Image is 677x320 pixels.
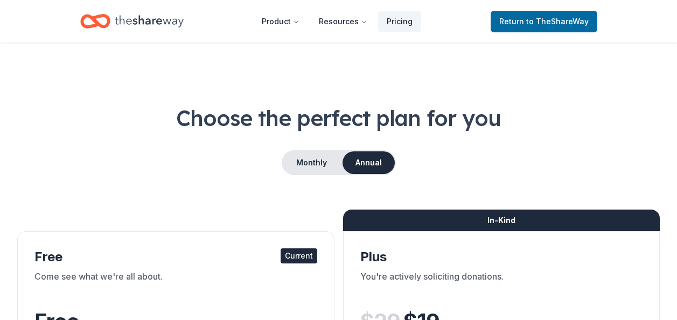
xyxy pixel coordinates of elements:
[343,151,395,174] button: Annual
[17,103,660,133] h1: Choose the perfect plan for you
[34,248,317,266] div: Free
[491,11,597,32] a: Returnto TheShareWay
[526,17,589,26] span: to TheShareWay
[499,15,589,28] span: Return
[343,210,660,231] div: In-Kind
[34,270,317,300] div: Come see what we're all about.
[310,11,376,32] button: Resources
[80,9,184,34] a: Home
[253,9,421,34] nav: Main
[360,248,643,266] div: Plus
[281,248,317,263] div: Current
[253,11,308,32] button: Product
[378,11,421,32] a: Pricing
[283,151,340,174] button: Monthly
[360,270,643,300] div: You're actively soliciting donations.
